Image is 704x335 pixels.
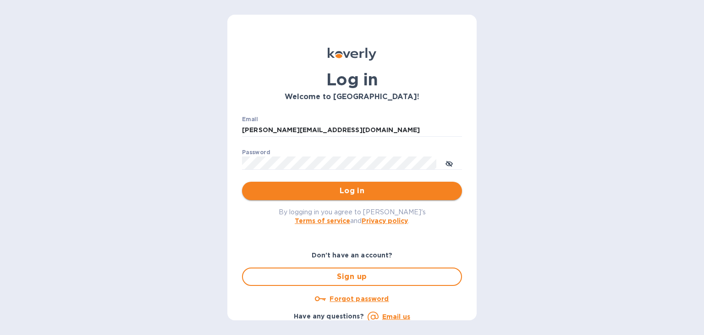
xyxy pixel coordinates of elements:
img: Koverly [328,48,376,61]
b: Have any questions? [294,313,364,320]
span: Log in [249,185,455,196]
label: Email [242,117,258,122]
button: Sign up [242,268,462,286]
button: Log in [242,182,462,200]
a: Terms of service [295,217,350,224]
input: Enter email address [242,123,462,137]
a: Email us [382,313,410,320]
a: Privacy policy [362,217,408,224]
h1: Log in [242,70,462,89]
label: Password [242,150,270,155]
span: By logging in you agree to [PERSON_NAME]'s and . [279,208,426,224]
u: Forgot password [330,295,389,302]
span: Sign up [250,271,454,282]
h3: Welcome to [GEOGRAPHIC_DATA]! [242,93,462,101]
button: toggle password visibility [440,154,458,172]
b: Don't have an account? [312,251,393,259]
